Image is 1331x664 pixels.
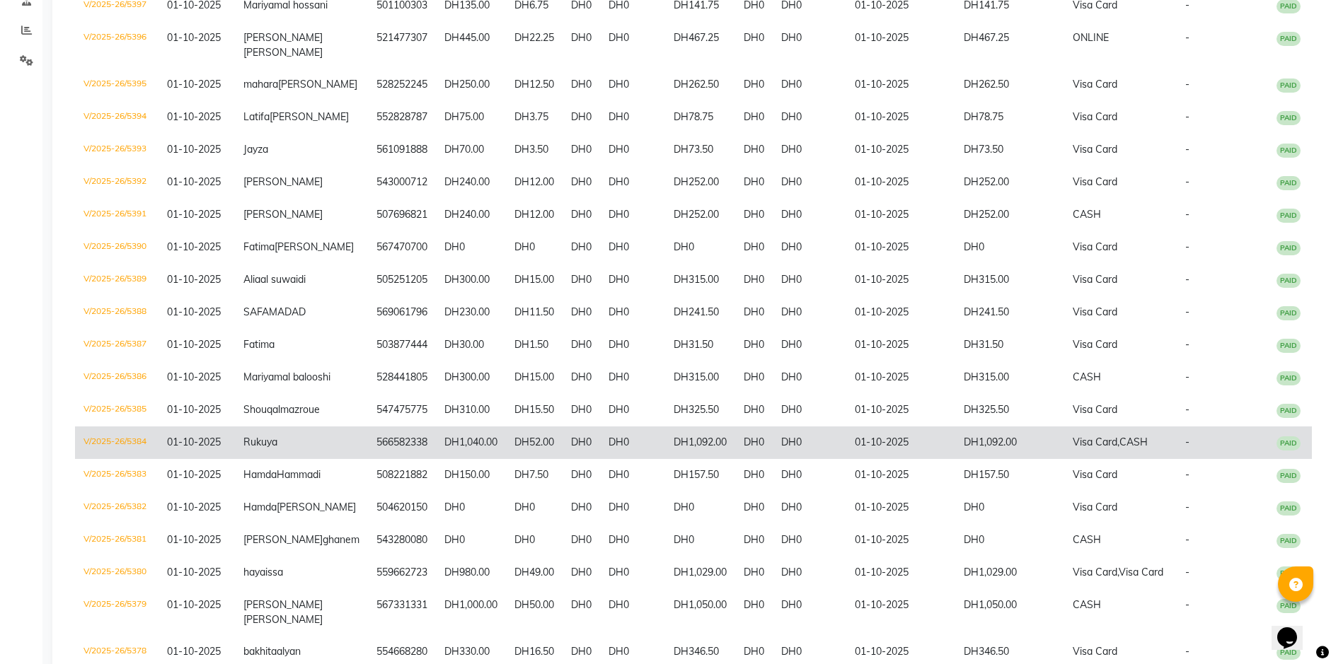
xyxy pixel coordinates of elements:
td: DH250.00 [436,69,506,101]
td: DH0 [563,231,600,264]
span: CASH [1073,371,1101,383]
td: DH12.50 [506,69,563,101]
td: DH262.50 [665,69,735,101]
span: Visa Card, [1073,436,1119,448]
td: 01-10-2025 [846,491,955,524]
td: DH0 [773,199,846,231]
span: - [1185,533,1189,546]
td: DH0 [563,199,600,231]
td: DH0 [735,329,773,361]
span: - [1185,31,1189,44]
td: V/2025-26/5388 [75,296,159,329]
td: DH467.25 [665,22,735,69]
span: Hammadi [277,468,321,481]
td: DH78.75 [665,101,735,134]
span: 01-10-2025 [167,338,221,351]
td: DH0 [506,231,563,264]
td: DH0 [735,491,773,524]
td: DH0 [563,69,600,101]
td: DH0 [773,524,846,557]
span: 01-10-2025 [167,501,221,513]
span: Latifa [243,110,270,123]
td: DH12.00 [506,199,563,231]
span: PAID [1277,274,1301,288]
span: 01-10-2025 [167,305,221,318]
td: DH445.00 [436,22,506,69]
span: PAID [1277,534,1301,548]
span: Fatima [243,240,275,253]
td: 567470700 [368,231,436,264]
span: PAID [1277,404,1301,418]
span: Visa Card [1073,468,1117,481]
td: DH31.50 [665,329,735,361]
td: 01-10-2025 [846,134,955,166]
td: 569061796 [368,296,436,329]
td: DH0 [773,361,846,394]
td: DH30.00 [436,329,506,361]
td: DH0 [773,296,846,329]
td: 504620150 [368,491,436,524]
td: DH0 [773,491,846,524]
span: PAID [1277,469,1301,483]
td: 01-10-2025 [846,426,955,459]
span: - [1185,240,1189,253]
span: ghanem [323,533,359,546]
td: DH467.25 [955,22,1064,69]
span: - [1185,403,1189,416]
td: DH0 [436,524,506,557]
td: DH0 [735,459,773,491]
td: 01-10-2025 [846,296,955,329]
span: - [1185,338,1189,351]
td: DH0 [563,524,600,557]
td: DH325.50 [955,394,1064,426]
td: DH0 [955,491,1064,524]
td: 561091888 [368,134,436,166]
td: 505251205 [368,264,436,296]
span: MADAD [269,305,306,318]
span: Mariyam [243,371,282,383]
td: DH1,029.00 [665,557,735,589]
td: DH78.75 [955,101,1064,134]
td: DH300.00 [436,361,506,394]
td: DH0 [773,69,846,101]
td: 01-10-2025 [846,101,955,134]
span: [PERSON_NAME] [277,501,356,513]
td: DH0 [563,557,600,589]
span: 01-10-2025 [167,208,221,221]
td: DH0 [600,231,665,264]
td: DH0 [735,361,773,394]
span: SAFA [243,305,269,318]
td: DH0 [735,231,773,264]
span: Visa Card [1073,240,1117,253]
td: DH325.50 [665,394,735,426]
td: DH0 [600,264,665,296]
td: DH1,092.00 [665,426,735,459]
td: DH11.50 [506,296,563,329]
td: DH0 [735,22,773,69]
span: [PERSON_NAME] [270,110,349,123]
td: DH0 [773,231,846,264]
td: DH3.75 [506,101,563,134]
td: DH262.50 [955,69,1064,101]
td: DH0 [735,264,773,296]
span: 01-10-2025 [167,240,221,253]
span: Visa Card [1073,403,1117,416]
td: DH1,092.00 [955,426,1064,459]
span: - [1185,208,1189,221]
td: DH0 [563,264,600,296]
td: V/2025-26/5382 [75,491,159,524]
td: DH252.00 [665,166,735,199]
span: PAID [1277,176,1301,190]
span: mahara [243,78,278,91]
td: DH0 [563,361,600,394]
td: DH0 [773,426,846,459]
td: 01-10-2025 [846,394,955,426]
span: PAID [1277,241,1301,255]
td: DH15.50 [506,394,563,426]
td: 543280080 [368,524,436,557]
span: 01-10-2025 [167,175,221,188]
span: PAID [1277,144,1301,158]
td: 547475775 [368,394,436,426]
span: Visa Card [1073,305,1117,318]
td: DH0 [600,69,665,101]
